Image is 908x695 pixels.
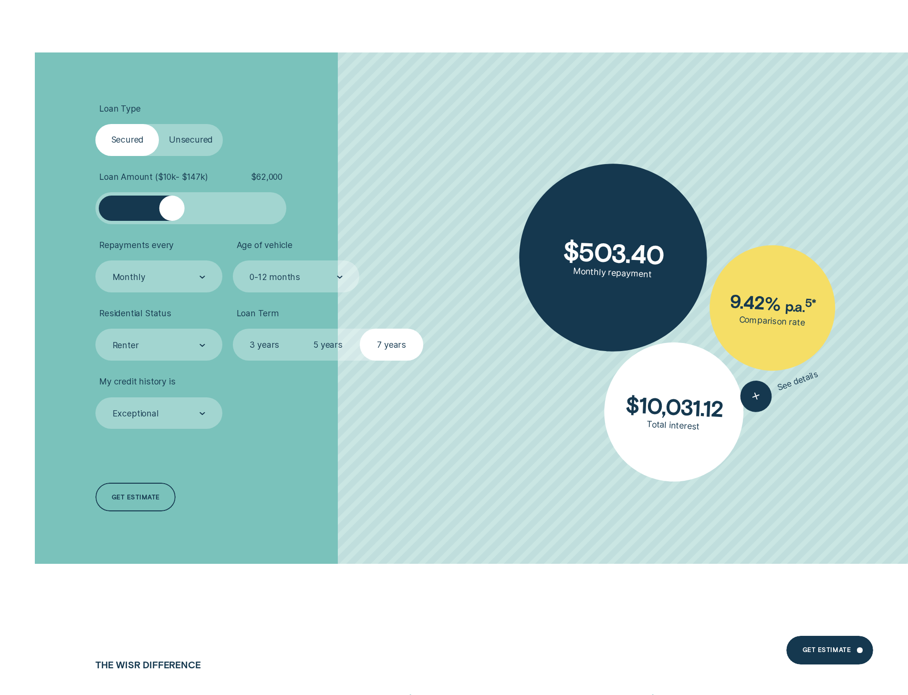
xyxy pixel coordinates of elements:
[95,483,176,511] a: Get estimate
[95,659,327,670] h4: The Wisr Difference
[251,172,282,182] span: $ 62,000
[250,271,300,282] div: 0-12 months
[237,308,279,319] span: Loan Term
[99,240,174,250] span: Repayments every
[113,271,146,282] div: Monthly
[233,329,296,361] label: 3 years
[99,308,171,319] span: Residential Status
[159,124,222,156] label: Unsecured
[99,376,175,387] span: My credit history is
[237,240,293,250] span: Age of vehicle
[113,340,139,351] div: Renter
[296,329,360,361] label: 5 years
[95,124,159,156] label: Secured
[99,104,140,114] span: Loan Type
[736,359,823,416] button: See details
[360,329,423,361] label: 7 years
[786,636,873,664] a: Get Estimate
[776,369,820,393] span: See details
[113,408,159,419] div: Exceptional
[99,172,208,182] span: Loan Amount ( $10k - $147k )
